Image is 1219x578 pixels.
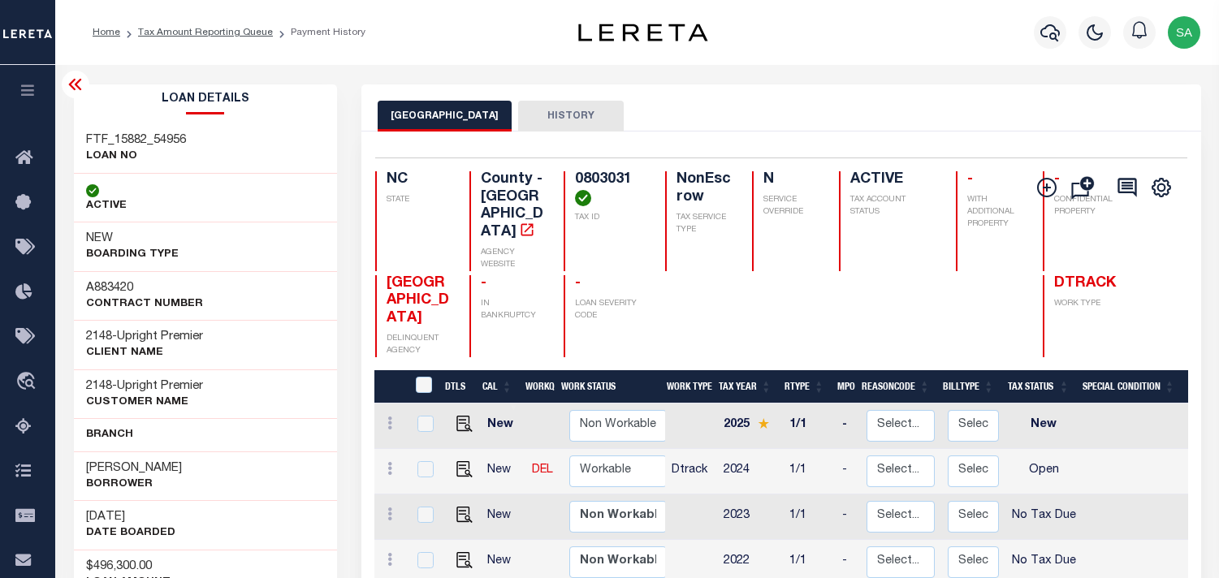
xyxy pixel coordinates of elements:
[374,370,405,403] th: &nbsp;&nbsp;&nbsp;&nbsp;&nbsp;&nbsp;&nbsp;&nbsp;&nbsp;&nbsp;
[717,449,783,494] td: 2024
[831,370,855,403] th: MPO
[783,449,836,494] td: 1/1
[575,298,646,322] p: LOAN SEVERITY CODE
[763,194,819,218] p: SERVICE OVERRIDE
[86,559,171,575] h3: $496,300.00
[74,84,338,114] h2: Loan Details
[86,247,179,263] p: BOARDING TYPE
[86,525,175,541] p: DATE BOARDED
[1076,370,1182,403] th: Special Condition: activate to sort column ascending
[93,28,120,37] a: Home
[967,194,1023,231] p: WITH ADDITIONAL PROPERTY
[712,370,778,403] th: Tax Year: activate to sort column ascending
[86,149,186,165] p: LOAN NO
[850,194,936,218] p: TAX ACCOUNT STATUS
[387,171,450,189] h4: NC
[387,276,449,326] span: [GEOGRAPHIC_DATA]
[15,372,41,393] i: travel_explore
[660,370,712,403] th: Work Type
[575,212,646,224] p: TAX ID
[138,28,273,37] a: Tax Amount Reporting Queue
[117,380,203,392] span: Upright Premier
[850,171,936,189] h4: ACTIVE
[836,403,860,449] td: -
[481,171,544,241] h4: County - [GEOGRAPHIC_DATA]
[677,212,733,236] p: TAX SERVICE TYPE
[86,132,186,149] h3: FTF_15882_54956
[532,464,553,476] a: DEL
[117,330,203,343] span: Upright Premier
[855,370,936,403] th: ReasonCode: activate to sort column ascending
[1005,449,1083,494] td: Open
[763,171,819,189] h4: N
[665,449,717,494] td: Dtrack
[439,370,476,403] th: DTLS
[387,333,450,357] p: DELINQUENT AGENCY
[519,370,555,403] th: WorkQ
[481,247,544,271] p: AGENCY WEBSITE
[1005,494,1083,540] td: No Tax Due
[836,494,860,540] td: -
[86,198,127,214] p: ACTIVE
[481,403,525,449] td: New
[555,370,665,403] th: Work Status
[86,427,133,443] p: Branch
[86,296,203,313] p: Contract Number
[86,231,179,247] h3: NEW
[387,194,450,206] p: STATE
[481,276,486,291] span: -
[86,509,175,525] h3: [DATE]
[476,370,519,403] th: CAL: activate to sort column ascending
[967,172,973,187] span: -
[405,370,439,403] th: &nbsp;
[86,329,203,345] h3: -
[481,298,544,322] p: IN BANKRUPTCY
[86,280,203,296] h3: A883420
[778,370,831,403] th: RType: activate to sort column ascending
[575,171,646,206] h4: 0803031
[1001,370,1076,403] th: Tax Status: activate to sort column ascending
[783,403,836,449] td: 1/1
[86,380,112,392] span: 2148
[86,395,203,411] p: CUSTOMER Name
[273,25,365,40] li: Payment History
[783,494,836,540] td: 1/1
[578,24,708,41] img: logo-dark.svg
[836,449,860,494] td: -
[1005,403,1083,449] td: New
[86,477,182,493] p: Borrower
[86,345,203,361] p: CLIENT Name
[677,171,733,206] h4: NonEscrow
[481,449,525,494] td: New
[717,494,783,540] td: 2023
[481,494,525,540] td: New
[1168,16,1200,49] img: svg+xml;base64,PHN2ZyB4bWxucz0iaHR0cDovL3d3dy53My5vcmcvMjAwMC9zdmciIHBvaW50ZXItZXZlbnRzPSJub25lIi...
[575,276,581,291] span: -
[86,330,112,343] span: 2148
[518,101,624,132] button: HISTORY
[717,403,783,449] td: 2025
[936,370,1001,403] th: BillType: activate to sort column ascending
[86,460,182,477] h3: [PERSON_NAME]
[758,418,769,429] img: Star.svg
[378,101,512,132] button: [GEOGRAPHIC_DATA]
[86,378,203,395] h3: -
